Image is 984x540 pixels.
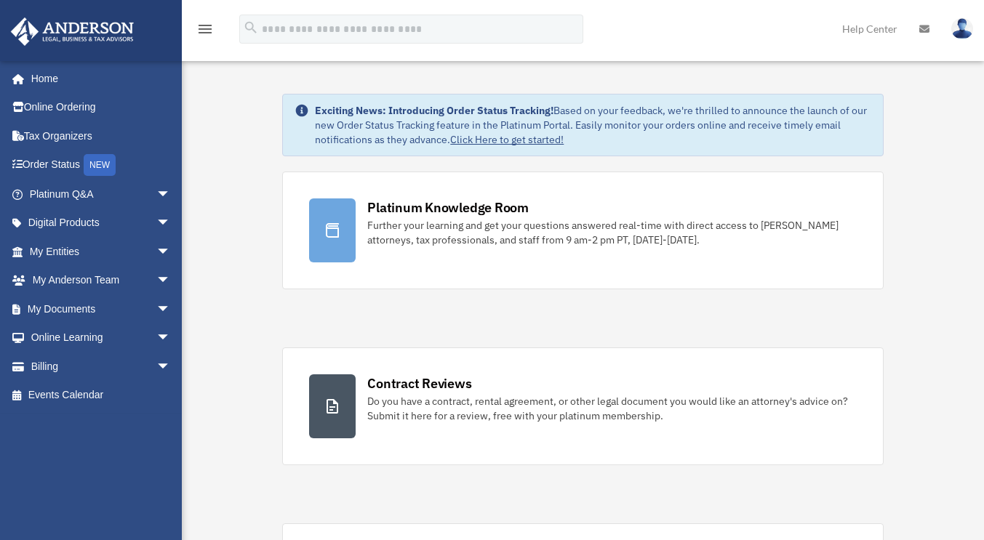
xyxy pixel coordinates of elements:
[367,198,529,217] div: Platinum Knowledge Room
[156,266,185,296] span: arrow_drop_down
[156,323,185,353] span: arrow_drop_down
[156,352,185,382] span: arrow_drop_down
[156,209,185,238] span: arrow_drop_down
[243,20,259,36] i: search
[10,93,193,122] a: Online Ordering
[10,121,193,150] a: Tax Organizers
[156,237,185,267] span: arrow_drop_down
[367,374,471,392] div: Contract Reviews
[951,18,973,39] img: User Pic
[10,266,193,295] a: My Anderson Teamarrow_drop_down
[10,381,193,410] a: Events Calendar
[10,237,193,266] a: My Entitiesarrow_drop_down
[282,172,883,289] a: Platinum Knowledge Room Further your learning and get your questions answered real-time with dire...
[367,394,856,423] div: Do you have a contract, rental agreement, or other legal document you would like an attorney's ad...
[10,323,193,352] a: Online Learningarrow_drop_down
[282,347,883,465] a: Contract Reviews Do you have a contract, rental agreement, or other legal document you would like...
[156,294,185,324] span: arrow_drop_down
[156,180,185,209] span: arrow_drop_down
[450,133,564,146] a: Click Here to get started!
[10,180,193,209] a: Platinum Q&Aarrow_drop_down
[196,25,214,38] a: menu
[10,150,193,180] a: Order StatusNEW
[10,209,193,238] a: Digital Productsarrow_drop_down
[315,103,871,147] div: Based on your feedback, we're thrilled to announce the launch of our new Order Status Tracking fe...
[196,20,214,38] i: menu
[7,17,138,46] img: Anderson Advisors Platinum Portal
[10,294,193,323] a: My Documentsarrow_drop_down
[315,104,553,117] strong: Exciting News: Introducing Order Status Tracking!
[10,64,185,93] a: Home
[84,154,116,176] div: NEW
[367,218,856,247] div: Further your learning and get your questions answered real-time with direct access to [PERSON_NAM...
[10,352,193,381] a: Billingarrow_drop_down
